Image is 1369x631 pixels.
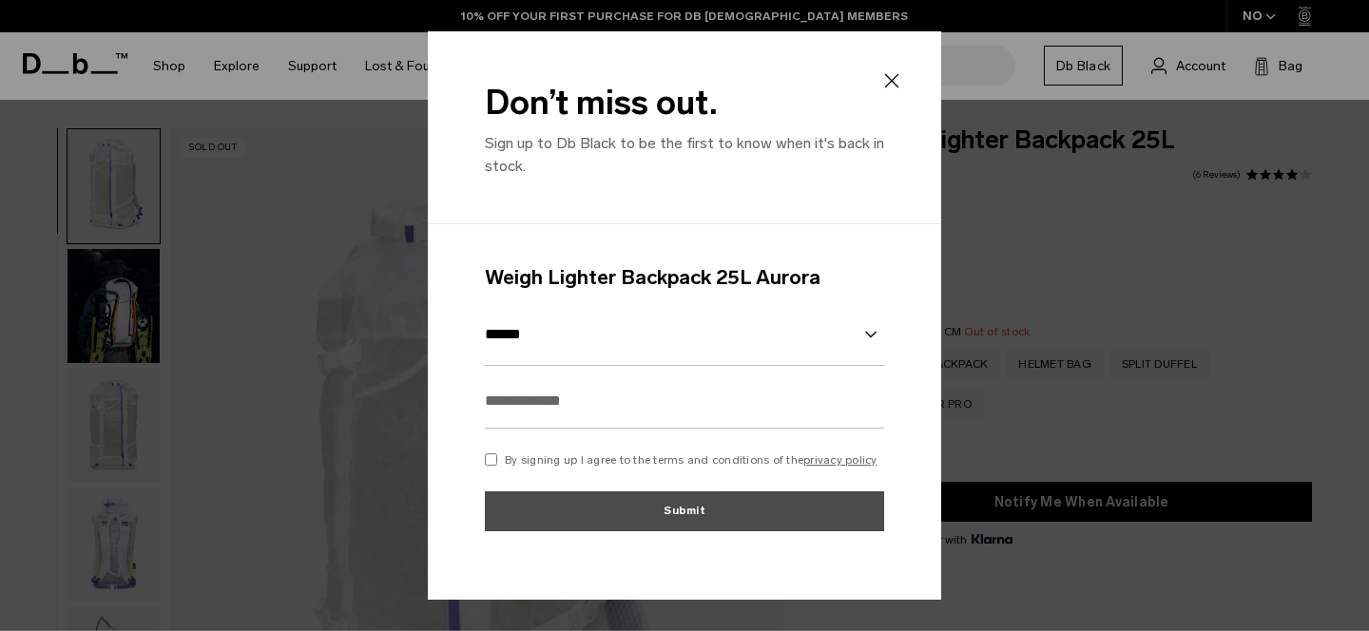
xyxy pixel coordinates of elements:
[505,451,877,468] p: By signing up I agree to the terms and conditions of the
[485,262,884,293] h4: Weigh Lighter Backpack 25L Aurora
[485,491,884,531] button: Submit
[485,132,884,178] p: Sign up to Db Black to be the first to know when it's back in stock.
[803,453,877,467] a: privacy policy
[485,77,884,128] h2: Don’t miss out.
